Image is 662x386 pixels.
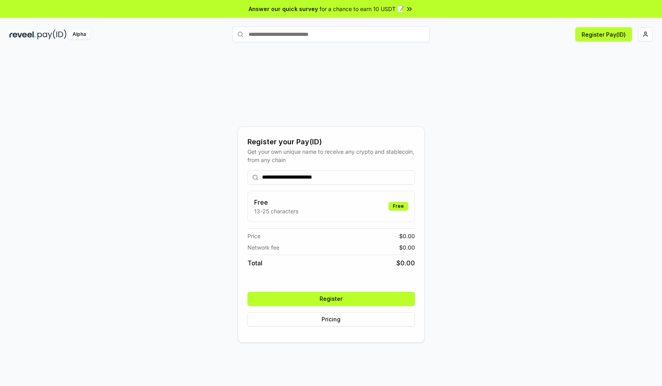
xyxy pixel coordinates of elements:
h3: Free [254,198,298,207]
img: reveel_dark [9,30,36,39]
span: Price [247,232,260,240]
span: $ 0.00 [399,232,415,240]
p: 13-25 characters [254,207,298,215]
button: Pricing [247,312,415,326]
button: Register [247,292,415,306]
button: Register Pay(ID) [575,27,632,41]
span: Total [247,258,262,268]
div: Register your Pay(ID) [247,136,415,147]
span: $ 0.00 [396,258,415,268]
img: pay_id [37,30,67,39]
div: Get your own unique name to receive any crypto and stablecoin, from any chain [247,147,415,164]
span: Answer our quick survey [249,5,318,13]
span: Network fee [247,243,279,252]
div: Alpha [68,30,90,39]
span: for a chance to earn 10 USDT 📝 [320,5,404,13]
div: Free [389,202,408,211]
span: $ 0.00 [399,243,415,252]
